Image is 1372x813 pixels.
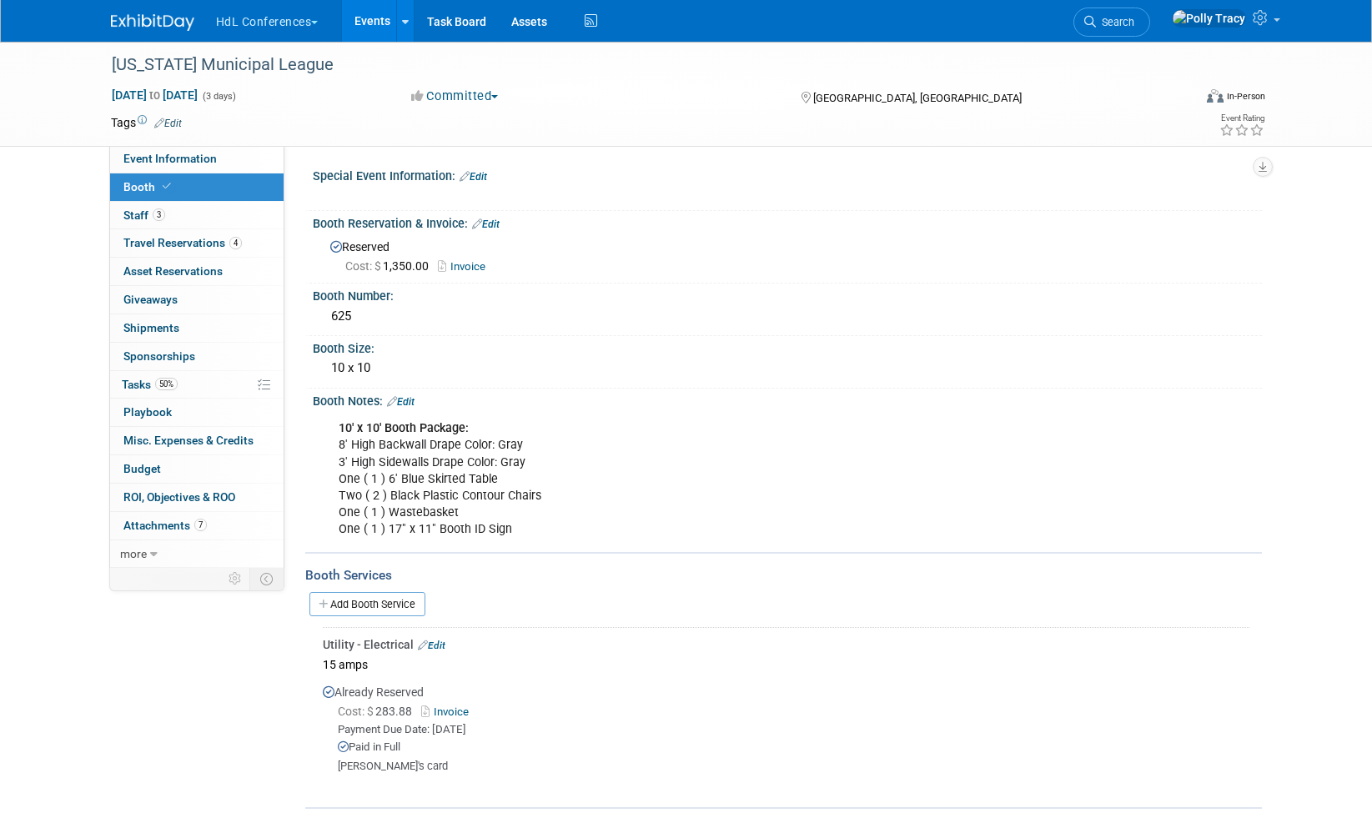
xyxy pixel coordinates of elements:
span: Giveaways [123,293,178,306]
b: 10' x 10' Booth Package: [339,421,469,435]
span: Cost: $ [345,259,383,273]
span: Staff [123,208,165,222]
span: (3 days) [201,91,236,102]
div: Booth Notes: [313,389,1262,410]
div: [PERSON_NAME]'s card [338,760,1249,774]
img: ExhibitDay [111,14,194,31]
a: Edit [418,640,445,651]
div: 625 [325,304,1249,329]
a: Edit [387,396,415,408]
span: Booth [123,180,174,193]
div: Event Format [1094,87,1266,112]
span: [DATE] [DATE] [111,88,199,103]
div: Special Event Information: [313,163,1262,185]
span: Misc. Expenses & Credits [123,434,254,447]
span: Event Information [123,152,217,165]
td: Tags [111,114,182,131]
img: Polly Tracy [1172,9,1246,28]
span: Shipments [123,321,179,334]
span: Asset Reservations [123,264,223,278]
span: ROI, Objectives & ROO [123,490,235,504]
div: Booth Number: [313,284,1262,304]
div: Event Rating [1219,114,1264,123]
div: Booth Reservation & Invoice: [313,211,1262,233]
span: to [147,88,163,102]
span: 4 [229,237,242,249]
span: Search [1096,16,1134,28]
a: Edit [154,118,182,129]
i: Booth reservation complete [163,182,171,191]
a: Invoice [421,705,475,718]
span: Cost: $ [338,705,375,718]
a: Invoice [438,260,494,273]
div: Utility - Electrical [323,636,1249,653]
a: Budget [110,455,284,483]
div: Booth Services [305,566,1262,585]
div: Reserved [325,234,1249,275]
div: Already Reserved [323,675,1249,787]
span: 3 [153,208,165,221]
div: Paid in Full [338,740,1249,755]
img: Format-Inperson.png [1207,89,1224,103]
span: [GEOGRAPHIC_DATA], [GEOGRAPHIC_DATA] [813,92,1022,104]
a: Edit [472,218,500,230]
div: Payment Due Date: [DATE] [338,722,1249,738]
a: Playbook [110,399,284,426]
a: Giveaways [110,286,284,314]
span: Budget [123,462,161,475]
a: Event Information [110,145,284,173]
span: 7 [194,519,207,531]
a: Add Booth Service [309,592,425,616]
div: 10 x 10 [325,355,1249,381]
span: 283.88 [338,705,419,718]
span: more [120,547,147,560]
a: Shipments [110,314,284,342]
div: [US_STATE] Municipal League [106,50,1168,80]
div: In-Person [1226,90,1265,103]
a: Misc. Expenses & Credits [110,427,284,454]
a: Booth [110,173,284,201]
td: Toggle Event Tabs [249,568,284,590]
span: Attachments [123,519,207,532]
div: Booth Size: [313,336,1262,357]
a: Attachments7 [110,512,284,539]
a: ROI, Objectives & ROO [110,484,284,511]
span: Playbook [123,405,172,419]
td: Personalize Event Tab Strip [221,568,250,590]
span: Tasks [122,378,178,391]
div: 8' High Backwall Drape Color: Gray 3' High Sidewalls Drape Color: Gray One ( 1 ) 6' Blue Skirted ... [327,412,1078,546]
div: 15 amps [323,653,1249,675]
span: Travel Reservations [123,236,242,249]
a: more [110,540,284,568]
a: Travel Reservations4 [110,229,284,257]
a: Edit [460,171,487,183]
a: Tasks50% [110,371,284,399]
a: Asset Reservations [110,258,284,285]
span: 50% [155,378,178,390]
span: 1,350.00 [345,259,435,273]
a: Search [1073,8,1150,37]
a: Staff3 [110,202,284,229]
span: Sponsorships [123,349,195,363]
button: Committed [405,88,505,105]
a: Sponsorships [110,343,284,370]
